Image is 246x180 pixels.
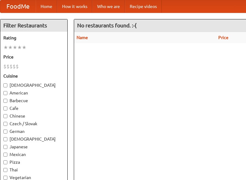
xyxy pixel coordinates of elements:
label: Pizza [3,159,64,165]
li: ★ [13,44,17,51]
a: Recipe videos [125,0,162,13]
label: Czech / Slovak [3,121,64,127]
ng-pluralize: No restaurants found. :-( [77,22,137,28]
input: Czech / Slovak [3,122,7,126]
label: Thai [3,167,64,173]
label: Japanese [3,144,64,150]
input: Pizza [3,160,7,164]
input: Chinese [3,114,7,118]
a: FoodMe [0,0,36,13]
input: Japanese [3,145,7,149]
li: ★ [3,44,8,51]
label: Chinese [3,113,64,119]
input: [DEMOGRAPHIC_DATA] [3,137,7,141]
a: Who we are [92,0,125,13]
li: $ [3,63,6,70]
input: [DEMOGRAPHIC_DATA] [3,83,7,87]
input: Vegetarian [3,176,7,180]
li: ★ [17,44,22,51]
li: $ [13,63,16,70]
li: $ [6,63,10,70]
label: American [3,90,64,96]
li: ★ [8,44,13,51]
input: Barbecue [3,99,7,103]
label: [DEMOGRAPHIC_DATA] [3,136,64,142]
label: Mexican [3,151,64,158]
li: $ [10,63,13,70]
input: American [3,91,7,95]
a: Price [218,35,228,40]
h5: Cuisine [3,73,64,79]
input: German [3,130,7,134]
a: Home [36,0,57,13]
h4: Filter Restaurants [0,19,67,32]
h5: Rating [3,35,64,41]
input: Mexican [3,153,7,157]
a: How it works [57,0,92,13]
li: $ [16,63,19,70]
input: Cafe [3,106,7,110]
label: German [3,128,64,134]
h5: Price [3,54,64,60]
a: Name [77,35,88,40]
label: Barbecue [3,98,64,104]
input: Thai [3,168,7,172]
li: ★ [22,44,26,51]
label: [DEMOGRAPHIC_DATA] [3,82,64,88]
label: Cafe [3,105,64,111]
